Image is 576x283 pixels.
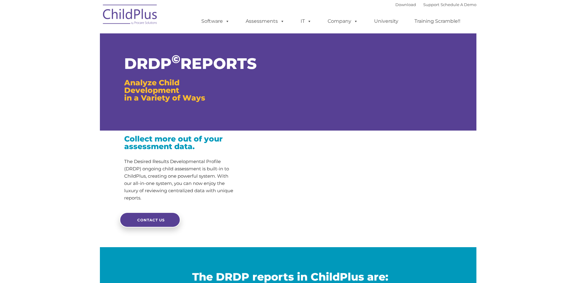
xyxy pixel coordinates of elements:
[395,2,476,7] font: |
[120,212,180,227] a: CONTACT US
[100,0,161,31] img: ChildPlus by Procare Solutions
[395,2,416,7] a: Download
[322,15,364,27] a: Company
[368,15,404,27] a: University
[137,218,165,222] span: CONTACT US
[295,15,318,27] a: IT
[124,158,236,202] p: The Desired Results Developmental Profile (DRDP) ongoing child assessment is built-in to ChildPlu...
[441,2,476,7] a: Schedule A Demo
[124,78,179,95] span: Analyze Child Development
[172,52,180,66] sup: ©
[240,15,291,27] a: Assessments
[124,93,205,102] span: in a Variety of Ways
[423,2,439,7] a: Support
[124,56,236,71] h1: DRDP REPORTS
[195,15,236,27] a: Software
[408,15,466,27] a: Training Scramble!!
[124,135,236,150] h3: Collect more out of your assessment data.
